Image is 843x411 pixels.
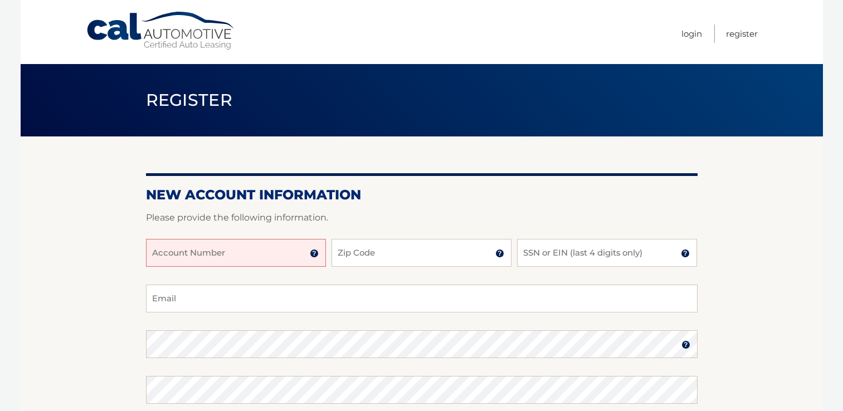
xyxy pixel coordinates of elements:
[146,210,698,226] p: Please provide the following information.
[86,11,236,51] a: Cal Automotive
[146,187,698,203] h2: New Account Information
[332,239,511,267] input: Zip Code
[681,249,690,258] img: tooltip.svg
[517,239,697,267] input: SSN or EIN (last 4 digits only)
[310,249,319,258] img: tooltip.svg
[495,249,504,258] img: tooltip.svg
[681,25,702,43] a: Login
[146,239,326,267] input: Account Number
[681,340,690,349] img: tooltip.svg
[726,25,758,43] a: Register
[146,285,698,312] input: Email
[146,90,233,110] span: Register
